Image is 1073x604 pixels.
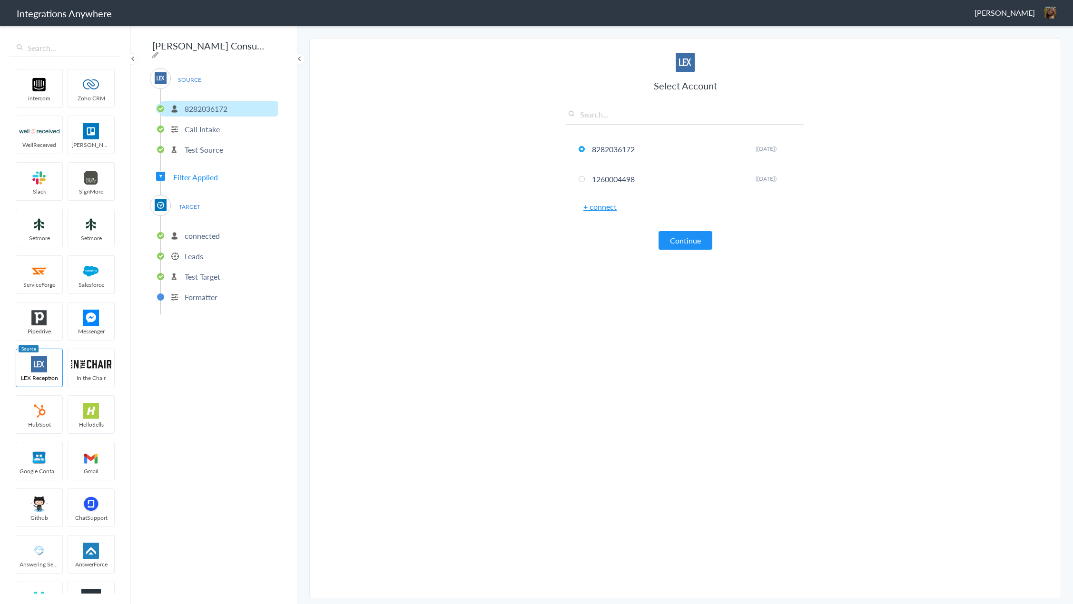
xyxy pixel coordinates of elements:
[583,201,617,212] a: + connect
[566,109,804,125] input: Search...
[71,356,111,372] img: inch-logo.svg
[756,175,777,183] span: ([DATE])
[16,281,62,289] span: ServiceForge
[16,560,62,568] span: Answering Service
[16,187,62,195] span: Slack
[155,199,167,211] img: Clio.jpg
[71,170,111,186] img: signmore-logo.png
[68,374,114,382] span: In the Chair
[19,543,59,559] img: Answering_service.png
[155,72,167,84] img: lex-app-logo.svg
[19,123,59,139] img: wr-logo.svg
[68,560,114,568] span: AnswerForce
[975,7,1035,18] span: [PERSON_NAME]
[71,310,111,326] img: FBM.png
[68,327,114,335] span: Messenger
[10,39,121,57] input: Search...
[173,172,218,183] span: Filter Applied
[185,251,203,262] p: Leads
[19,263,59,279] img: serviceforge-icon.png
[68,94,114,102] span: Zoho CRM
[71,543,111,559] img: af-app-logo.svg
[19,310,59,326] img: pipedrive.png
[16,94,62,102] span: intercom
[566,79,804,92] h3: Select Account
[16,467,62,475] span: Google Contacts
[71,123,111,139] img: trello.png
[68,514,114,522] span: ChatSupport
[1044,7,1056,19] img: sd4.jpg
[19,449,59,466] img: googleContact_logo.png
[19,496,59,512] img: github.png
[68,141,114,149] span: [PERSON_NAME]
[68,234,114,242] span: Setmore
[19,403,59,419] img: hubspot-logo.svg
[676,53,695,72] img: lex-app-logo.svg
[185,230,220,241] p: connected
[185,292,217,302] p: Formatter
[185,124,220,135] p: Call Intake
[19,77,59,93] img: intercom-logo.svg
[756,145,777,153] span: ([DATE])
[19,216,59,233] img: setmoreNew.jpg
[71,77,111,93] img: zoho-logo.svg
[16,420,62,429] span: HubSpot
[71,263,111,279] img: salesforce-logo.svg
[185,144,223,155] p: Test Source
[659,231,712,250] button: Continue
[19,170,59,186] img: slack-logo.svg
[68,467,114,475] span: Gmail
[185,271,220,282] p: Test Target
[16,141,62,149] span: WellReceived
[19,356,59,372] img: lex-app-logo.svg
[17,7,112,20] h1: Integrations Anywhere
[16,234,62,242] span: Setmore
[71,449,111,466] img: gmail-logo.svg
[68,281,114,289] span: Salesforce
[71,403,111,419] img: hs-app-logo.svg
[68,420,114,429] span: HelloSells
[185,103,227,114] p: 8282036172
[171,73,207,86] span: SOURCE
[16,514,62,522] span: Github
[71,496,111,512] img: chatsupport-icon.svg
[171,200,207,213] span: TARGET
[71,216,111,233] img: setmoreNew.jpg
[16,327,62,335] span: Pipedrive
[68,187,114,195] span: SignMore
[16,374,62,382] span: LEX Reception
